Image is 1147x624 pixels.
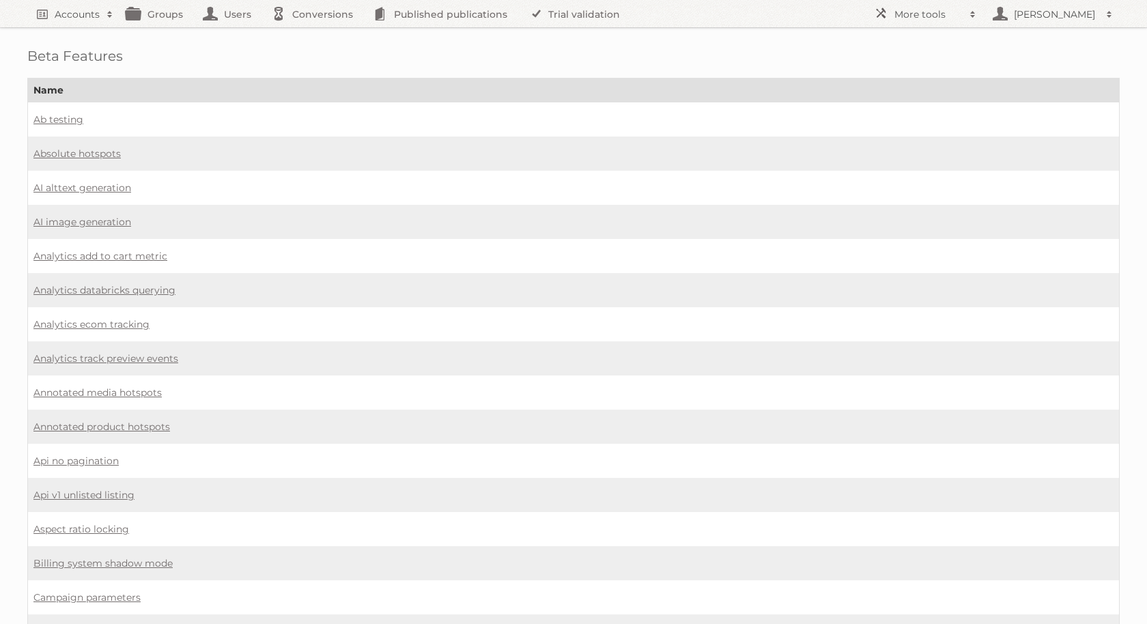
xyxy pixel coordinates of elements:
[33,557,173,569] a: Billing system shadow mode
[33,386,162,399] a: Annotated media hotspots
[894,8,963,21] h2: More tools
[33,489,134,501] a: Api v1 unlisted listing
[33,182,131,194] a: AI alttext generation
[33,147,121,160] a: Absolute hotspots
[27,48,1120,64] h1: Beta Features
[33,113,83,126] a: Ab testing
[33,216,131,228] a: AI image generation
[33,591,141,604] a: Campaign parameters
[33,421,170,433] a: Annotated product hotspots
[33,352,178,365] a: Analytics track preview events
[28,79,1120,102] th: Name
[33,523,129,535] a: Aspect ratio locking
[33,250,167,262] a: Analytics add to cart metric
[55,8,100,21] h2: Accounts
[33,318,150,330] a: Analytics ecom tracking
[33,455,119,467] a: Api no pagination
[33,284,175,296] a: Analytics databricks querying
[1010,8,1099,21] h2: [PERSON_NAME]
